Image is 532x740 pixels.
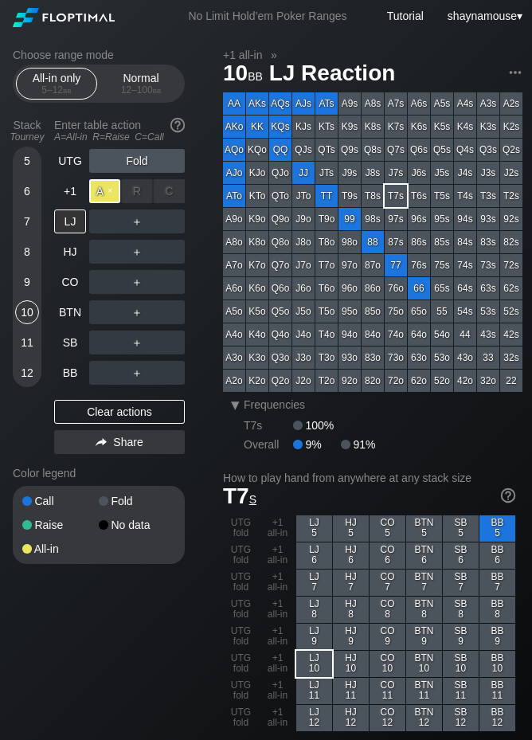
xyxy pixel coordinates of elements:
[292,231,315,253] div: J8o
[362,162,384,184] div: J8s
[431,370,453,392] div: 52o
[223,300,245,323] div: A5o
[13,460,185,486] div: Color legend
[169,116,186,134] img: help.32db89a4.svg
[406,515,442,542] div: BTN 5
[296,515,332,542] div: LJ 5
[15,270,39,294] div: 9
[99,495,175,507] div: Fold
[408,254,430,276] div: 76s
[454,300,476,323] div: 54s
[500,162,522,184] div: J2s
[122,179,153,203] div: R
[22,519,99,531] div: Raise
[315,92,338,115] div: ATs
[500,347,522,369] div: 32s
[431,208,453,230] div: 95s
[362,277,384,300] div: 86o
[362,185,384,207] div: T8s
[443,542,479,569] div: SB 6
[244,398,305,411] span: Frequencies
[431,300,453,323] div: 55
[269,370,291,392] div: Q2o
[23,84,90,96] div: 5 – 12
[315,254,338,276] div: T7o
[499,487,517,504] img: help.32db89a4.svg
[223,185,245,207] div: ATo
[54,400,185,424] div: Clear actions
[444,7,525,25] div: ▾
[385,162,407,184] div: J7s
[89,179,120,203] div: A
[500,139,522,161] div: Q2s
[454,185,476,207] div: T4s
[408,116,430,138] div: K6s
[269,139,291,161] div: QQ
[315,370,338,392] div: T2o
[54,149,86,173] div: UTG
[315,162,338,184] div: JTs
[13,49,185,61] h2: Choose range mode
[385,370,407,392] div: 72o
[269,92,291,115] div: AQs
[292,347,315,369] div: J3o
[385,277,407,300] div: 76o
[500,277,522,300] div: 62s
[500,370,522,392] div: 22
[260,651,295,677] div: +1 all-in
[454,139,476,161] div: Q4s
[54,209,86,233] div: LJ
[22,495,99,507] div: Call
[454,231,476,253] div: 84s
[223,472,515,484] h2: How to play hand from anywhere at any stack size
[338,116,361,138] div: K9s
[223,624,259,650] div: UTG fold
[315,231,338,253] div: T8o
[292,254,315,276] div: J7o
[408,208,430,230] div: 96s
[249,489,256,507] span: s
[292,92,315,115] div: AJs
[15,300,39,324] div: 10
[507,64,524,81] img: ellipsis.fd386fe8.svg
[454,347,476,369] div: 43o
[223,542,259,569] div: UTG fold
[154,179,185,203] div: C
[296,542,332,569] div: LJ 6
[89,240,185,264] div: ＋
[246,300,268,323] div: K5o
[269,162,291,184] div: QJo
[223,651,259,677] div: UTG fold
[431,162,453,184] div: J5s
[406,678,442,704] div: BTN 11
[385,139,407,161] div: Q7s
[385,92,407,115] div: A7s
[408,231,430,253] div: 86s
[362,116,384,138] div: K8s
[260,570,295,596] div: +1 all-in
[500,300,522,323] div: 52s
[408,370,430,392] div: 62o
[477,208,499,230] div: 93s
[370,651,405,677] div: CO 10
[89,270,185,294] div: ＋
[370,570,405,596] div: CO 7
[362,347,384,369] div: 83o
[454,277,476,300] div: 64s
[96,438,107,447] img: share.864f2f62.svg
[500,185,522,207] div: T2s
[385,323,407,346] div: 74o
[431,139,453,161] div: Q5s
[454,208,476,230] div: 94s
[54,112,185,149] div: Enter table action
[479,570,515,596] div: BB 7
[244,438,293,451] div: Overall
[479,515,515,542] div: BB 5
[104,186,113,194] span: ✕
[223,162,245,184] div: AJo
[315,208,338,230] div: T9o
[15,209,39,233] div: 7
[500,92,522,115] div: A2s
[387,10,424,22] a: Tutorial
[500,254,522,276] div: 72s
